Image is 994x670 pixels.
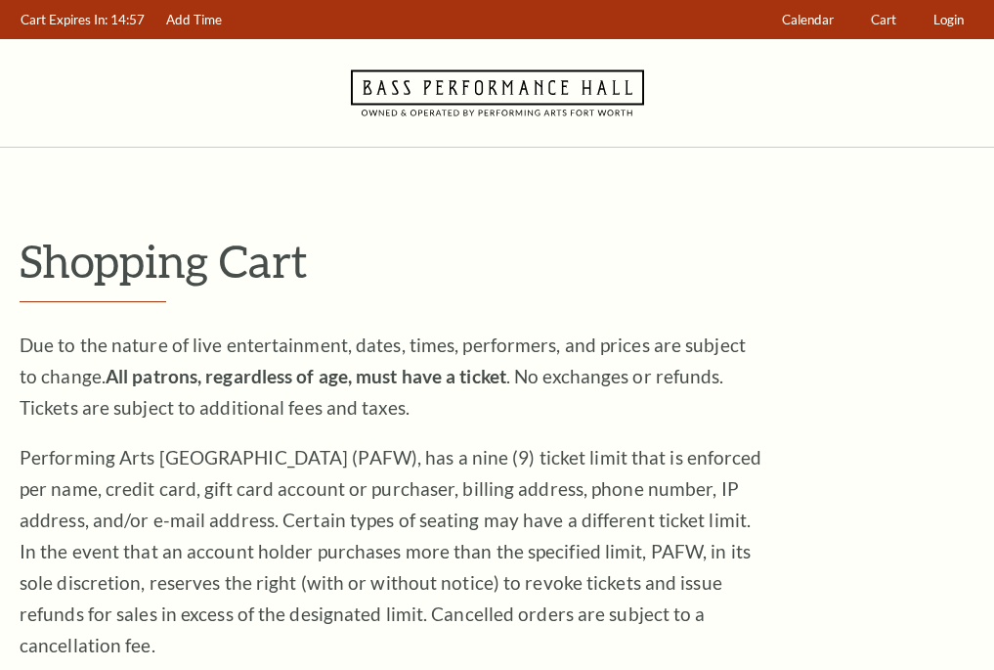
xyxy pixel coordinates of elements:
[157,1,232,39] a: Add Time
[862,1,906,39] a: Cart
[773,1,843,39] a: Calendar
[20,236,974,286] p: Shopping Cart
[20,334,746,419] span: Due to the nature of live entertainment, dates, times, performers, and prices are subject to chan...
[106,365,506,387] strong: All patrons, regardless of age, must have a ticket
[933,12,964,27] span: Login
[871,12,896,27] span: Cart
[20,442,762,661] p: Performing Arts [GEOGRAPHIC_DATA] (PAFW), has a nine (9) ticket limit that is enforced per name, ...
[925,1,973,39] a: Login
[110,12,145,27] span: 14:57
[782,12,834,27] span: Calendar
[21,12,108,27] span: Cart Expires In:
